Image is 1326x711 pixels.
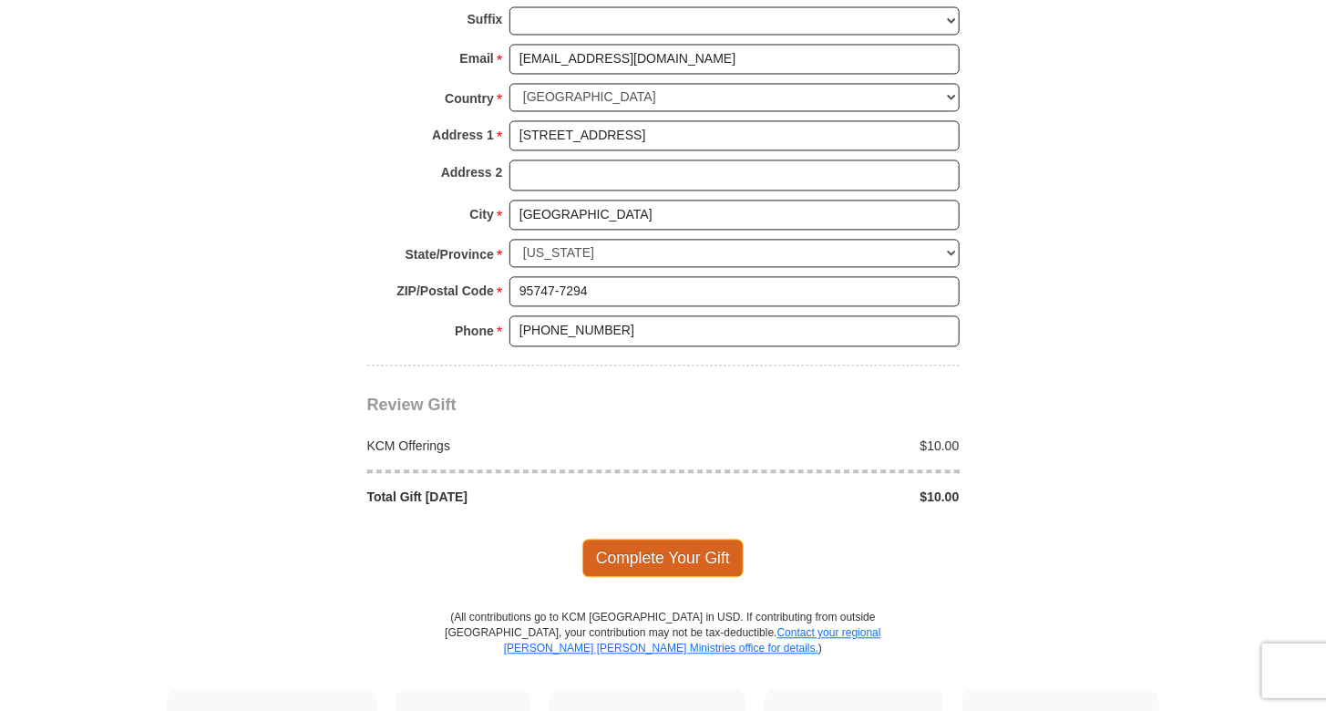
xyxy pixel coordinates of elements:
[445,86,494,111] strong: Country
[432,122,494,148] strong: Address 1
[441,160,503,185] strong: Address 2
[357,488,663,506] div: Total Gift [DATE]
[396,278,494,304] strong: ZIP/Postal Code
[663,437,970,455] div: $10.00
[357,437,663,455] div: KCM Offerings
[663,488,970,506] div: $10.00
[460,46,494,71] strong: Email
[468,6,503,32] strong: Suffix
[367,396,457,414] span: Review Gift
[582,539,744,577] span: Complete Your Gift
[445,610,882,689] p: (All contributions go to KCM [GEOGRAPHIC_DATA] in USD. If contributing from outside [GEOGRAPHIC_D...
[469,201,493,227] strong: City
[455,318,494,344] strong: Phone
[406,242,494,267] strong: State/Province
